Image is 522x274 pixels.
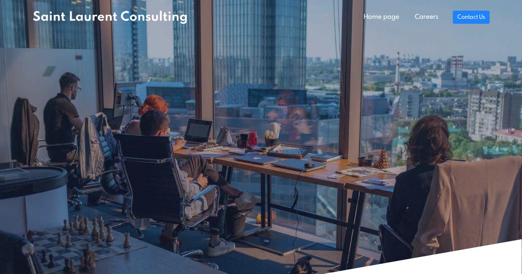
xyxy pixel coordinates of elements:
[453,11,489,24] a: Contact Us
[33,219,124,238] a: Services We Offer
[407,9,446,25] a: Careers
[356,9,407,25] a: Home page
[33,108,375,209] h2: Transforming businesses with cloud-based solutions: We specialize in cutting-edge design solutions
[33,92,490,98] h1: Empower . Innovate . Transform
